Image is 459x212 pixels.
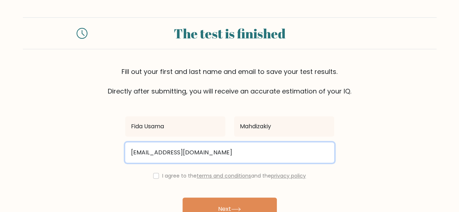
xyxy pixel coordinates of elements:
[197,172,251,179] a: terms and conditions
[23,67,437,96] div: Fill out your first and last name and email to save your test results. Directly after submitting,...
[234,116,334,137] input: Last name
[125,142,334,163] input: Email
[271,172,306,179] a: privacy policy
[125,116,225,137] input: First name
[162,172,306,179] label: I agree to the and the
[96,24,363,43] div: The test is finished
